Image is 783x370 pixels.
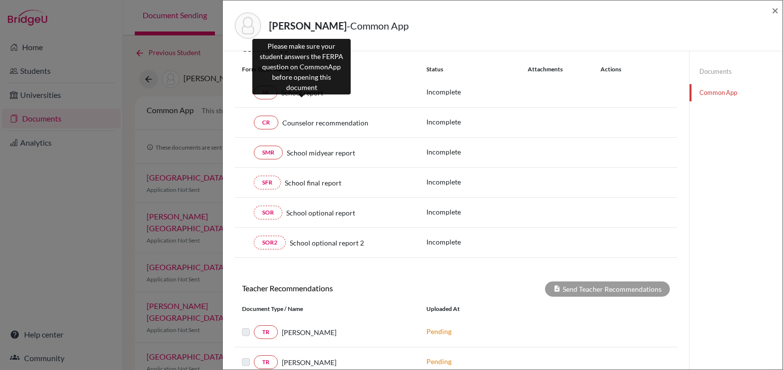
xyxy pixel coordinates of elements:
p: Incomplete [426,237,528,247]
a: TR [254,355,278,369]
a: Common App [690,84,783,101]
p: Incomplete [426,87,528,97]
p: Incomplete [426,147,528,157]
p: Pending [426,356,559,367]
a: Documents [690,63,783,80]
span: School optional report 2 [290,238,364,248]
div: Uploaded at [419,305,567,313]
div: Actions [589,65,650,74]
div: Please make sure your student answers the FERPA question on CommonApp before opening this document [252,39,351,94]
p: Incomplete [426,177,528,187]
p: Incomplete [426,117,528,127]
a: SOR [254,206,282,219]
p: Pending [426,326,559,337]
span: School final report [285,178,341,188]
a: SMR [254,146,283,159]
a: SOR2 [254,236,286,249]
button: Close [772,4,779,16]
span: Counselor recommendation [282,118,368,128]
p: Incomplete [426,207,528,217]
span: [PERSON_NAME] [282,327,336,338]
a: TR [254,325,278,339]
span: School midyear report [287,148,355,158]
strong: [PERSON_NAME] [269,20,347,31]
h6: Teacher Recommendations [235,283,456,293]
div: Send Teacher Recommendations [545,281,670,297]
div: Attachments [528,65,589,74]
div: Status [426,65,528,74]
div: Form Type / Name [235,65,419,74]
a: CR [254,116,278,129]
span: School optional report [286,208,355,218]
span: × [772,3,779,17]
span: [PERSON_NAME] [282,357,336,368]
div: Document Type / Name [235,305,419,313]
span: - Common App [347,20,409,31]
a: SFR [254,176,281,189]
